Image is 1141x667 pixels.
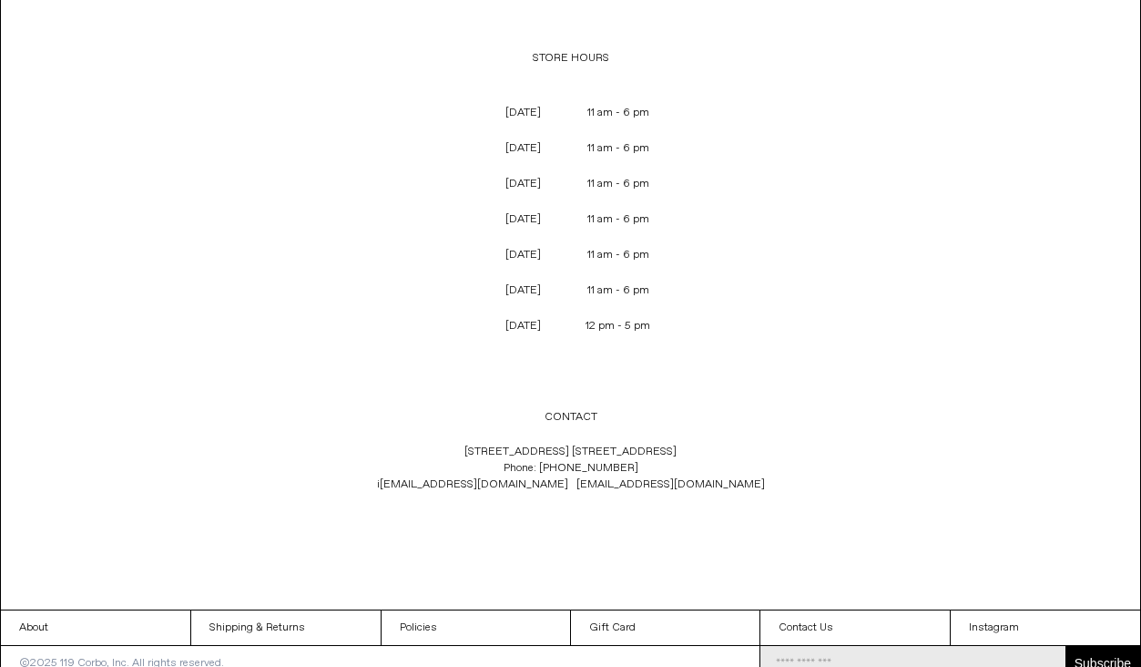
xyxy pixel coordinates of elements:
a: [EMAIL_ADDRESS][DOMAIN_NAME] [380,477,568,492]
span: i [377,477,576,492]
a: Policies [382,611,571,645]
p: 11 am - 6 pm [571,131,666,166]
p: 12 pm - 5 pm [571,309,666,344]
a: Contact Us [760,611,950,645]
p: [DATE] [475,96,570,130]
a: Shipping & Returns [191,611,381,645]
a: Gift Card [571,611,760,645]
p: [DATE] [475,167,570,201]
p: [DATE] [475,131,570,166]
a: [EMAIL_ADDRESS][DOMAIN_NAME] [576,477,765,492]
p: [DATE] [475,238,570,272]
a: About [1,611,190,645]
a: Instagram [951,611,1140,645]
p: STORE HOURS [270,41,872,76]
p: 11 am - 6 pm [571,238,666,272]
p: 11 am - 6 pm [571,273,666,308]
p: 11 am - 6 pm [571,202,666,237]
p: [DATE] [475,309,570,344]
p: [DATE] [475,202,570,237]
p: [DATE] [475,273,570,308]
p: 11 am - 6 pm [571,167,666,201]
p: CONTACT [270,400,872,435]
p: [STREET_ADDRESS] [STREET_ADDRESS] Phone: [PHONE_NUMBER] [270,435,872,502]
p: 11 am - 6 pm [571,96,666,130]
